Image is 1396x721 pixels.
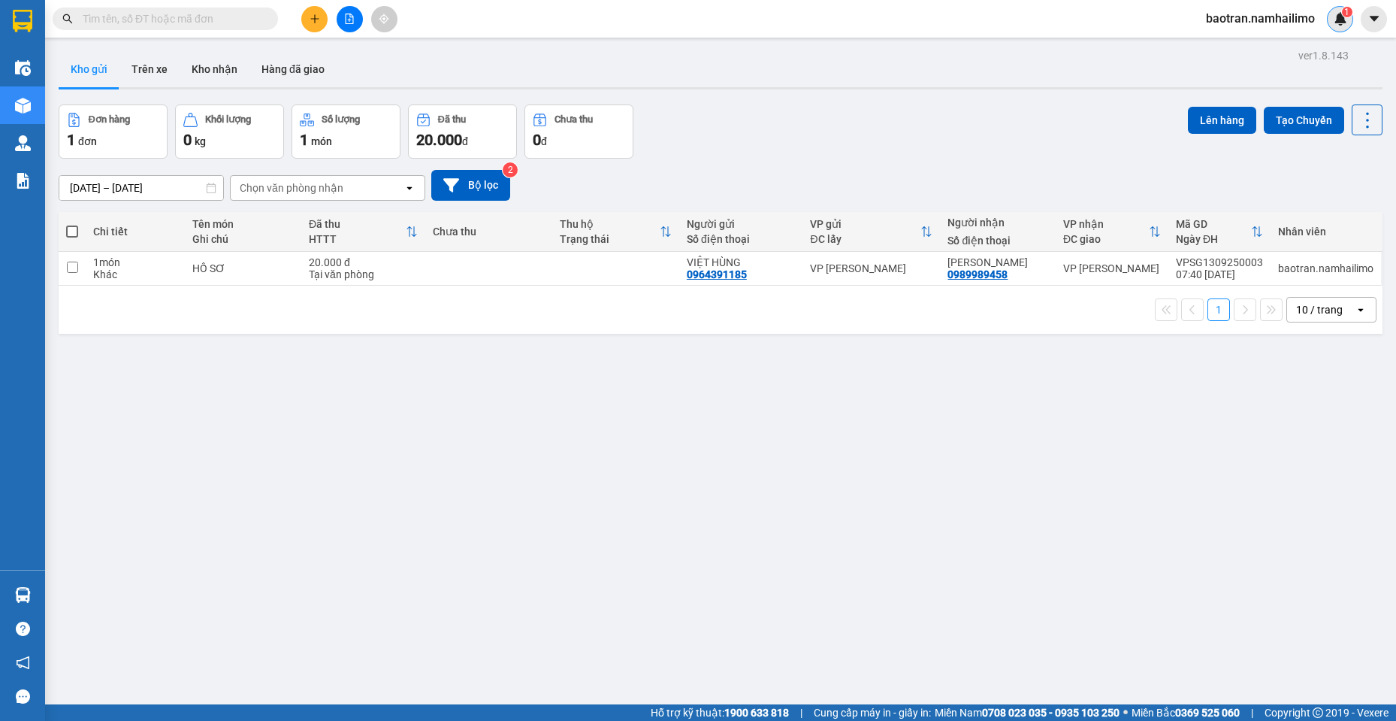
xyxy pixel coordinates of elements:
[1056,212,1168,252] th: Toggle SortBy
[1176,256,1263,268] div: VPSG1309250003
[337,6,363,32] button: file-add
[810,262,932,274] div: VP [PERSON_NAME]
[8,8,218,64] li: Nam Hải Limousine
[15,173,31,189] img: solution-icon
[1063,218,1149,230] div: VP nhận
[1264,107,1344,134] button: Tạo Chuyến
[240,180,343,195] div: Chọn văn phòng nhận
[13,10,32,32] img: logo-vxr
[1251,704,1253,721] span: |
[15,587,31,603] img: warehouse-icon
[947,235,1047,247] div: Số điện thoại
[1175,707,1240,719] strong: 0369 525 060
[1334,12,1347,26] img: icon-new-feature
[1342,7,1352,17] sup: 1
[192,218,294,230] div: Tên món
[1344,7,1349,17] span: 1
[802,212,940,252] th: Toggle SortBy
[16,656,30,670] span: notification
[67,131,75,149] span: 1
[93,256,177,268] div: 1 món
[560,218,660,230] div: Thu hộ
[651,704,789,721] span: Hỗ trợ kỹ thuật:
[1188,107,1256,134] button: Lên hàng
[814,704,931,721] span: Cung cấp máy in - giấy in:
[16,689,30,704] span: message
[1367,12,1381,26] span: caret-down
[379,14,389,24] span: aim
[687,256,796,268] div: VIỆT HÙNG
[83,11,260,27] input: Tìm tên, số ĐT hoặc mã đơn
[724,707,789,719] strong: 1900 633 818
[344,14,355,24] span: file-add
[1278,262,1373,274] div: baotran.namhailimo
[1278,226,1373,238] div: Nhân viên
[1063,262,1161,274] div: VP [PERSON_NAME]
[192,262,294,274] div: HỒ SƠ
[309,218,406,230] div: Đã thu
[15,60,31,76] img: warehouse-icon
[195,135,206,147] span: kg
[1296,302,1343,317] div: 10 / trang
[1168,212,1271,252] th: Toggle SortBy
[89,114,130,125] div: Đơn hàng
[947,217,1047,229] div: Người nhận
[947,256,1047,268] div: LƯƠNG THỊ LÝ
[371,6,397,32] button: aim
[560,233,660,245] div: Trạng thái
[438,114,466,125] div: Đã thu
[1123,710,1128,716] span: ⚪️
[15,98,31,114] img: warehouse-icon
[687,218,796,230] div: Người gửi
[554,114,593,125] div: Chưa thu
[1207,298,1230,321] button: 1
[183,131,192,149] span: 0
[687,268,747,280] div: 0964391185
[301,6,328,32] button: plus
[78,135,97,147] span: đơn
[403,182,415,194] svg: open
[503,162,518,177] sup: 2
[15,135,31,151] img: warehouse-icon
[1176,218,1251,230] div: Mã GD
[309,233,406,245] div: HTTT
[16,622,30,636] span: question-circle
[416,131,462,149] span: 20.000
[552,212,679,252] th: Toggle SortBy
[192,233,294,245] div: Ghi chú
[1355,304,1367,316] svg: open
[93,268,177,280] div: Khác
[810,233,920,245] div: ĐC lấy
[309,268,418,280] div: Tại văn phòng
[1132,704,1240,721] span: Miền Bắc
[1176,233,1251,245] div: Ngày ĐH
[8,8,60,60] img: logo.jpg
[301,212,425,252] th: Toggle SortBy
[180,51,249,87] button: Kho nhận
[59,105,168,159] button: Đơn hàng1đơn
[175,105,284,159] button: Khối lượng0kg
[1194,9,1327,28] span: baotran.namhailimo
[947,268,1008,280] div: 0989989458
[524,105,633,159] button: Chưa thu0đ
[1313,707,1323,718] span: copyright
[935,704,1120,721] span: Miền Nam
[982,707,1120,719] strong: 0708 023 035 - 0935 103 250
[104,81,200,114] li: VP VP [PERSON_NAME]
[810,218,920,230] div: VP gửi
[311,135,332,147] span: món
[1298,47,1349,64] div: ver 1.8.143
[431,170,510,201] button: Bộ lọc
[1176,268,1263,280] div: 07:40 [DATE]
[800,704,802,721] span: |
[408,105,517,159] button: Đã thu20.000đ
[462,135,468,147] span: đ
[205,114,251,125] div: Khối lượng
[541,135,547,147] span: đ
[687,233,796,245] div: Số điện thoại
[533,131,541,149] span: 0
[1361,6,1387,32] button: caret-down
[309,256,418,268] div: 20.000 đ
[8,81,104,131] li: VP VP [PERSON_NAME] Lão
[322,114,360,125] div: Số lượng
